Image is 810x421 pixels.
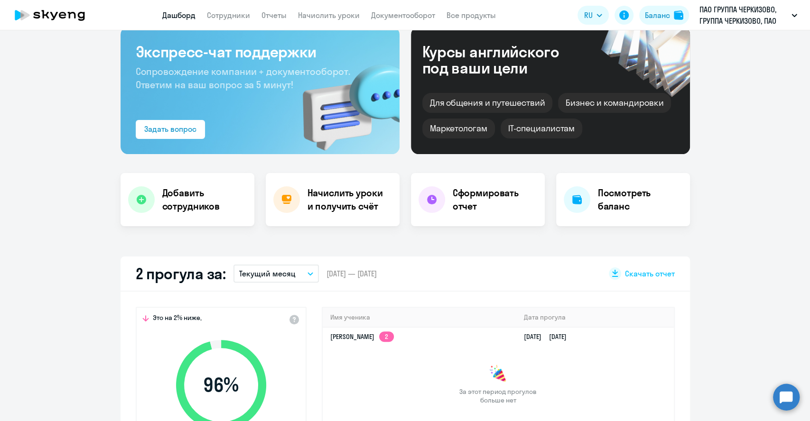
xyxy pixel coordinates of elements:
span: За этот период прогулов больше нет [458,387,538,404]
app-skyeng-badge: 2 [379,331,394,342]
div: Для общения и путешествий [422,93,553,113]
button: RU [577,6,609,25]
h4: Сформировать отчет [453,186,537,213]
a: [DATE][DATE] [523,332,574,341]
div: Бизнес и командировки [558,93,671,113]
button: Задать вопрос [136,120,205,139]
div: Баланс [645,9,670,21]
p: ПАО ГРУППА ЧЕРКИЗОВО, ГРУППА ЧЕРКИЗОВО, ПАО [699,4,788,27]
th: Имя ученика [323,308,516,327]
a: Начислить уроки [298,10,360,20]
div: Задать вопрос [144,123,196,135]
a: Отчеты [261,10,287,20]
span: RU [584,9,593,21]
h4: Начислить уроки и получить счёт [307,186,390,213]
img: congrats [489,365,508,384]
div: IT-специалистам [501,119,582,138]
a: [PERSON_NAME]2 [330,332,394,341]
span: 96 % [167,374,276,396]
span: Это на 2% ниже, [153,313,202,325]
button: ПАО ГРУППА ЧЕРКИЗОВО, ГРУППА ЧЕРКИЗОВО, ПАО [695,4,802,27]
a: Дашборд [162,10,196,20]
h4: Добавить сотрудников [162,186,247,213]
h2: 2 прогула за: [136,264,226,283]
a: Сотрудники [207,10,250,20]
button: Текущий месяц [233,265,319,283]
th: Дата прогула [516,308,673,327]
div: Маркетологам [422,119,495,138]
img: bg-img [289,47,400,154]
a: Все продукты [447,10,496,20]
span: Скачать отчет [625,268,675,279]
a: Документооборот [371,10,435,20]
img: balance [674,10,683,20]
h4: Посмотреть баланс [598,186,682,213]
p: Текущий месяц [239,268,296,279]
span: [DATE] — [DATE] [326,268,377,279]
div: Курсы английского под ваши цели [422,44,585,76]
button: Балансbalance [639,6,689,25]
h3: Экспресс-чат поддержки [136,42,384,61]
span: Сопровождение компании + документооборот. Ответим на ваш вопрос за 5 минут! [136,65,350,91]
